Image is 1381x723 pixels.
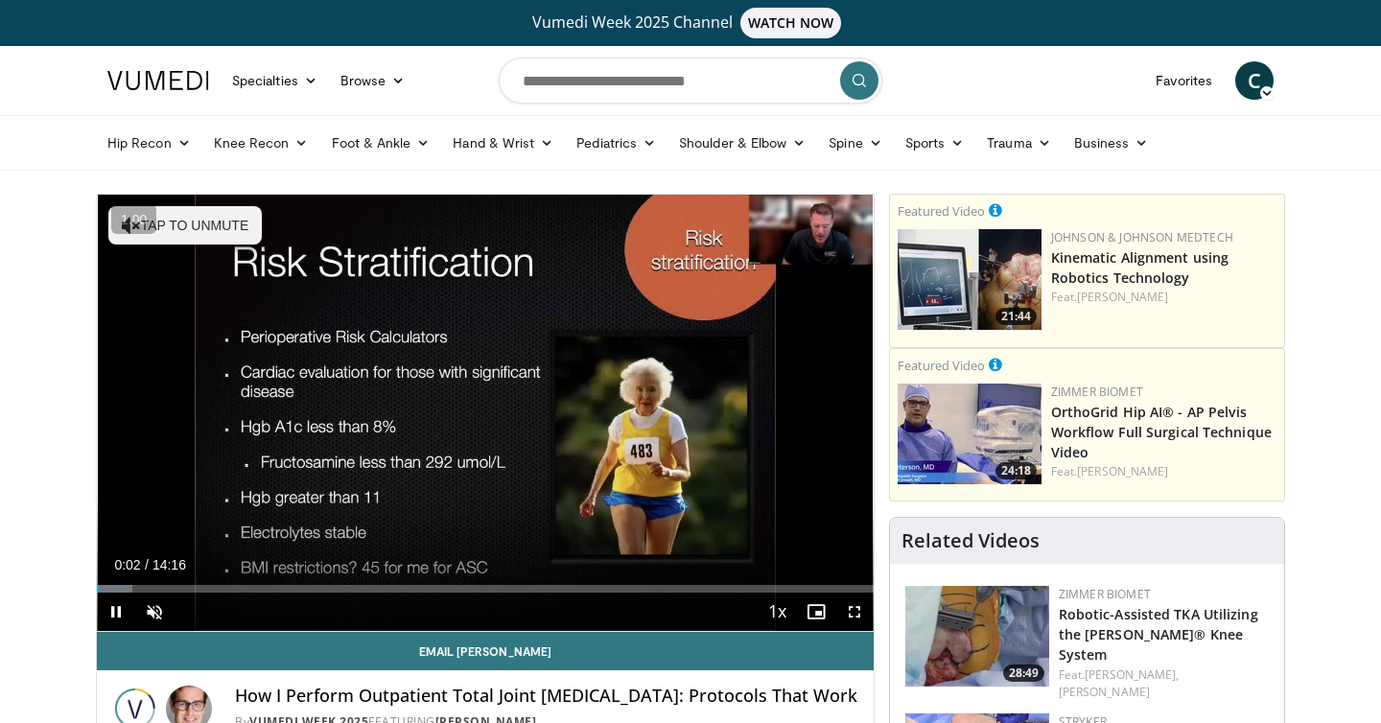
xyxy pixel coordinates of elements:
[905,586,1049,687] img: 8628d054-67c0-4db7-8e0b-9013710d5e10.150x105_q85_crop-smart_upscale.jpg
[320,124,442,162] a: Foot & Ankle
[1077,289,1168,305] a: [PERSON_NAME]
[898,384,1042,484] img: c80c1d29-5d08-4b57-b833-2b3295cd5297.150x105_q85_crop-smart_upscale.jpg
[995,462,1037,479] span: 24:18
[145,557,149,572] span: /
[1051,463,1276,480] div: Feat.
[108,206,262,245] button: Tap to unmute
[975,124,1063,162] a: Trauma
[96,124,202,162] a: Hip Recon
[1063,124,1160,162] a: Business
[110,8,1271,38] a: Vumedi Week 2025 ChannelWATCH NOW
[1059,605,1258,664] a: Robotic-Assisted TKA Utilizing the [PERSON_NAME]® Knee System
[107,71,209,90] img: VuMedi Logo
[1144,61,1224,100] a: Favorites
[894,124,976,162] a: Sports
[221,61,329,100] a: Specialties
[1051,289,1276,306] div: Feat.
[898,202,985,220] small: Featured Video
[499,58,882,104] input: Search topics, interventions
[97,585,874,593] div: Progress Bar
[1059,586,1151,602] a: Zimmer Biomet
[817,124,893,162] a: Spine
[114,557,140,572] span: 0:02
[97,632,874,670] a: Email [PERSON_NAME]
[1051,384,1143,400] a: Zimmer Biomet
[152,557,186,572] span: 14:16
[1051,248,1229,287] a: Kinematic Alignment using Robotics Technology
[1059,684,1150,700] a: [PERSON_NAME]
[1051,229,1233,245] a: Johnson & Johnson MedTech
[235,686,858,707] h4: How I Perform Outpatient Total Joint [MEDICAL_DATA]: Protocols That Work
[901,529,1040,552] h4: Related Videos
[135,593,174,631] button: Unmute
[1059,666,1269,701] div: Feat.
[1085,666,1179,683] a: [PERSON_NAME],
[797,593,835,631] button: Enable picture-in-picture mode
[441,124,565,162] a: Hand & Wrist
[898,384,1042,484] a: 24:18
[202,124,320,162] a: Knee Recon
[898,357,985,374] small: Featured Video
[97,593,135,631] button: Pause
[329,61,417,100] a: Browse
[835,593,874,631] button: Fullscreen
[1051,403,1272,461] a: OrthoGrid Hip AI® - AP Pelvis Workflow Full Surgical Technique Video
[565,124,667,162] a: Pediatrics
[898,229,1042,330] a: 21:44
[1077,463,1168,479] a: [PERSON_NAME]
[898,229,1042,330] img: 85482610-0380-4aae-aa4a-4a9be0c1a4f1.150x105_q85_crop-smart_upscale.jpg
[1003,665,1044,682] span: 28:49
[667,124,817,162] a: Shoulder & Elbow
[97,195,874,632] video-js: Video Player
[1235,61,1274,100] a: C
[759,593,797,631] button: Playback Rate
[995,308,1037,325] span: 21:44
[905,586,1049,687] a: 28:49
[740,8,842,38] span: WATCH NOW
